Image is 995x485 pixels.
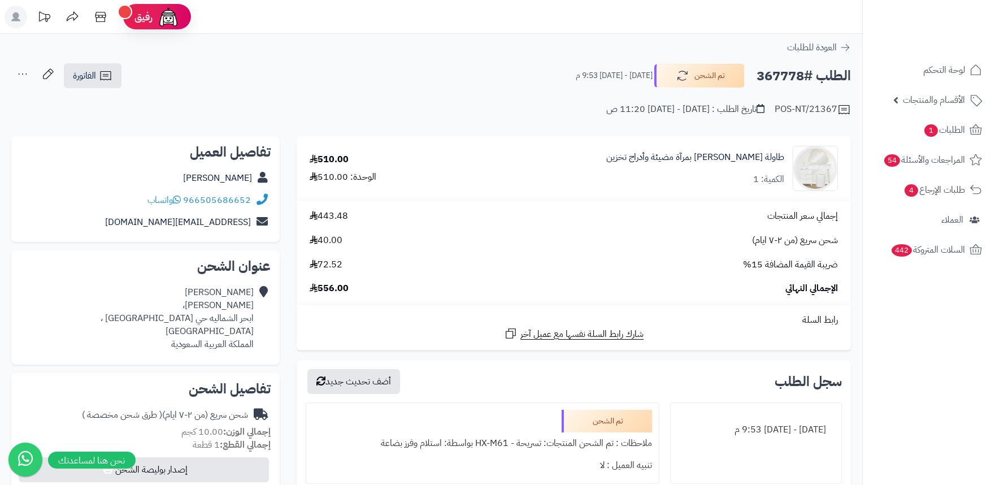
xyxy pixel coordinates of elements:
[775,103,851,116] div: POS-NT/21367
[905,184,918,197] span: 4
[310,171,376,184] div: الوحدة: 510.00
[20,145,271,159] h2: تفاصيل العميل
[941,212,963,228] span: العملاء
[753,173,784,186] div: الكمية: 1
[313,454,652,477] div: تنبيه العميل : لا
[147,193,181,207] a: واتساب
[870,176,988,203] a: طلبات الإرجاع4
[923,122,965,138] span: الطلبات
[787,41,851,54] a: العودة للطلبات
[310,210,348,223] span: 443.48
[82,408,162,422] span: ( طرق شحن مخصصة )
[767,210,838,223] span: إجمالي سعر المنتجات
[307,369,400,394] button: أضف تحديث جديد
[757,64,851,88] h2: الطلب #367778
[20,382,271,396] h2: تفاصيل الشحن
[892,244,912,257] span: 442
[924,124,938,137] span: 1
[606,103,764,116] div: تاريخ الطلب : [DATE] - [DATE] 11:20 ص
[310,282,349,295] span: 556.00
[310,153,349,166] div: 510.00
[520,328,644,341] span: شارك رابط السلة نفسها مع عميل آخر
[562,410,652,432] div: تم الشحن
[793,146,837,191] img: 1753513962-1-90x90.jpg
[82,409,248,422] div: شحن سريع (من ٢-٧ ايام)
[883,152,965,168] span: المراجعات والأسئلة
[743,258,838,271] span: ضريبة القيمة المضافة 15%
[870,116,988,144] a: الطلبات1
[677,419,835,441] div: [DATE] - [DATE] 9:53 م
[576,70,653,81] small: [DATE] - [DATE] 9:53 م
[606,151,784,164] a: طاولة [PERSON_NAME] بمرآة مضيئة وأدراج تخزين
[20,286,254,350] div: [PERSON_NAME] [PERSON_NAME]، ابحر الشماليه حي [GEOGRAPHIC_DATA] ، [GEOGRAPHIC_DATA] المملكة العرب...
[73,69,96,83] span: الفاتورة
[220,438,271,452] strong: إجمالي القطع:
[918,32,984,55] img: logo-2.png
[105,215,251,229] a: [EMAIL_ADDRESS][DOMAIN_NAME]
[654,64,745,88] button: تم الشحن
[785,282,838,295] span: الإجمالي النهائي
[310,234,342,247] span: 40.00
[870,206,988,233] a: العملاء
[903,92,965,108] span: الأقسام والمنتجات
[20,259,271,273] h2: عنوان الشحن
[903,182,965,198] span: طلبات الإرجاع
[64,63,121,88] a: الفاتورة
[787,41,837,54] span: العودة للطلبات
[157,6,180,28] img: ai-face.png
[870,236,988,263] a: السلات المتروكة442
[884,154,900,167] span: 54
[923,62,965,78] span: لوحة التحكم
[134,10,153,24] span: رفيق
[870,57,988,84] a: لوحة التحكم
[301,314,846,327] div: رابط السلة
[890,242,965,258] span: السلات المتروكة
[870,146,988,174] a: المراجعات والأسئلة54
[775,375,842,388] h3: سجل الطلب
[19,457,269,482] button: إصدار بوليصة الشحن
[193,438,271,452] small: 1 قطعة
[313,432,652,454] div: ملاحظات : تم الشحن المنتجات: تسريحة - HX-M61 بواسطة: استلام وفرز بضاعة
[310,258,342,271] span: 72.52
[30,6,58,31] a: تحديثات المنصة
[223,425,271,439] strong: إجمالي الوزن:
[183,171,252,185] a: [PERSON_NAME]
[183,193,251,207] a: 966505686652
[752,234,838,247] span: شحن سريع (من ٢-٧ ايام)
[504,327,644,341] a: شارك رابط السلة نفسها مع عميل آخر
[181,425,271,439] small: 10.00 كجم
